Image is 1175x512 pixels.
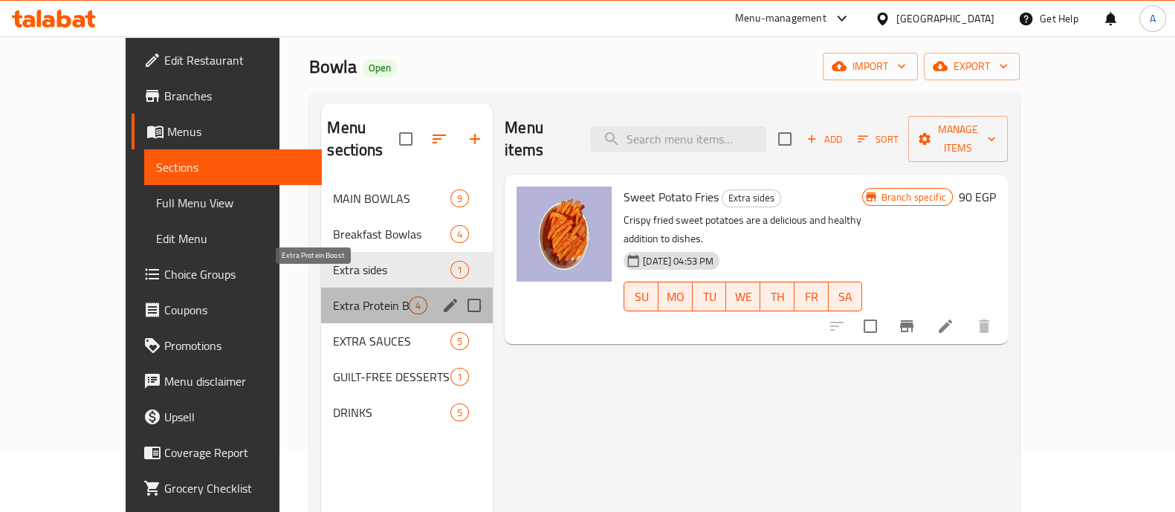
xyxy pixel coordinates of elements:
[333,404,450,421] span: DRINKS
[164,51,310,69] span: Edit Restaurant
[664,286,687,308] span: MO
[722,189,781,207] div: Extra sides
[624,282,658,311] button: SU
[451,370,468,384] span: 1
[769,123,800,155] span: Select section
[908,116,1008,162] button: Manage items
[966,308,1002,344] button: delete
[164,408,310,426] span: Upsell
[835,286,857,308] span: SA
[439,294,462,317] button: edit
[132,328,322,363] a: Promotions
[164,444,310,461] span: Coverage Report
[333,225,450,243] span: Breakfast Bowlas
[321,181,493,216] div: MAIN BOWLAS9
[309,50,357,83] span: Bowla
[333,332,450,350] div: EXTRA SAUCES
[132,256,322,292] a: Choice Groups
[164,337,310,354] span: Promotions
[959,187,996,207] h6: 90 EGP
[409,296,427,314] div: items
[889,308,925,344] button: Branch-specific-item
[451,263,468,277] span: 1
[722,189,780,207] span: Extra sides
[144,185,322,221] a: Full Menu View
[800,286,823,308] span: FR
[333,368,450,386] span: GUILT-FREE DESSERTS
[321,216,493,252] div: Breakfast Bowlas4
[327,117,399,161] h2: Menu sections
[624,186,719,208] span: Sweet Potato Fries
[132,363,322,399] a: Menu disclaimer
[167,123,310,140] span: Menus
[1150,10,1156,27] span: A
[823,53,918,80] button: import
[637,254,719,268] span: [DATE] 04:53 PM
[321,395,493,430] div: DRINKS5
[936,317,954,335] a: Edit menu item
[450,225,469,243] div: items
[421,121,457,157] span: Sort sections
[132,399,322,435] a: Upsell
[164,372,310,390] span: Menu disclaimer
[164,479,310,497] span: Grocery Checklist
[451,334,468,349] span: 5
[321,252,493,288] div: Extra sides1
[858,131,899,148] span: Sort
[390,123,421,155] span: Select all sections
[132,114,322,149] a: Menus
[794,282,829,311] button: FR
[804,131,844,148] span: Add
[630,286,653,308] span: SU
[732,286,754,308] span: WE
[517,187,612,282] img: Sweet Potato Fries
[144,221,322,256] a: Edit Menu
[333,189,450,207] span: MAIN BOWLAS
[766,286,789,308] span: TH
[936,57,1008,76] span: export
[924,53,1020,80] button: export
[164,265,310,283] span: Choice Groups
[457,121,493,157] button: Add section
[333,296,409,314] span: Extra Protein Boost
[854,128,902,151] button: Sort
[132,292,322,328] a: Coupons
[132,42,322,78] a: Edit Restaurant
[451,192,468,206] span: 9
[410,299,427,313] span: 4
[321,359,493,395] div: GUILT-FREE DESSERTS1
[333,261,450,279] span: Extra sides
[321,323,493,359] div: EXTRA SAUCES5
[451,406,468,420] span: 5
[855,311,886,342] span: Select to update
[800,128,848,151] span: Add item
[658,282,693,311] button: MO
[144,149,322,185] a: Sections
[132,470,322,506] a: Grocery Checklist
[896,10,994,27] div: [GEOGRAPHIC_DATA]
[363,62,397,74] span: Open
[132,435,322,470] a: Coverage Report
[321,288,493,323] div: Extra Protein Boost4edit
[735,10,826,27] div: Menu-management
[875,190,951,204] span: Branch specific
[835,57,906,76] span: import
[591,126,766,152] input: search
[450,261,469,279] div: items
[164,87,310,105] span: Branches
[132,78,322,114] a: Branches
[800,128,848,151] button: Add
[156,194,310,212] span: Full Menu View
[699,286,721,308] span: TU
[505,117,572,161] h2: Menu items
[848,128,908,151] span: Sort items
[920,120,996,158] span: Manage items
[164,301,310,319] span: Coupons
[363,59,397,77] div: Open
[726,282,760,311] button: WE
